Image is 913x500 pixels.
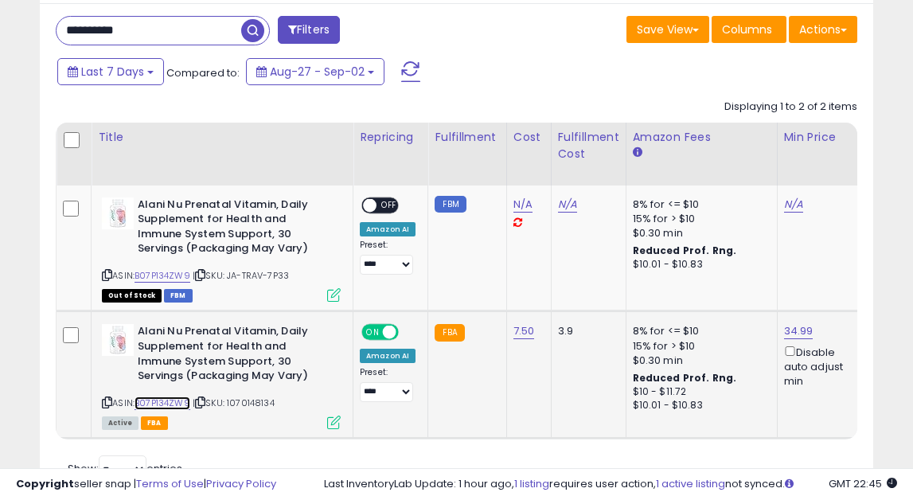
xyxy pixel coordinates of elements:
[633,146,642,160] small: Amazon Fees.
[360,129,421,146] div: Repricing
[102,324,341,428] div: ASIN:
[360,367,416,403] div: Preset:
[136,476,204,491] a: Terms of Use
[724,100,857,115] div: Displaying 1 to 2 of 2 items
[98,129,346,146] div: Title
[166,65,240,80] span: Compared to:
[435,129,499,146] div: Fulfillment
[360,349,416,363] div: Amazon AI
[102,197,341,301] div: ASIN:
[102,416,139,430] span: All listings currently available for purchase on Amazon
[102,324,134,356] img: 31BC1h2IRAL._SL40_.jpg
[656,476,725,491] a: 1 active listing
[102,289,162,303] span: All listings that are currently out of stock and unavailable for purchase on Amazon
[784,197,803,213] a: N/A
[633,354,765,368] div: $0.30 min
[135,396,190,410] a: B07P134ZW9
[57,58,164,85] button: Last 7 Days
[246,58,384,85] button: Aug-27 - Sep-02
[360,222,416,236] div: Amazon AI
[377,198,402,212] span: OFF
[784,129,866,146] div: Min Price
[135,269,190,283] a: B07P134ZW9
[164,289,193,303] span: FBM
[633,129,771,146] div: Amazon Fees
[102,197,134,229] img: 31BC1h2IRAL._SL40_.jpg
[81,64,144,80] span: Last 7 Days
[633,258,765,271] div: $10.01 - $10.83
[435,324,464,342] small: FBA
[514,476,549,491] a: 1 listing
[513,197,533,213] a: N/A
[363,326,383,339] span: ON
[633,244,737,257] b: Reduced Prof. Rng.
[360,240,416,275] div: Preset:
[558,197,577,213] a: N/A
[633,324,765,338] div: 8% for <= $10
[193,269,289,282] span: | SKU: JA-TRAV-7P33
[558,324,614,338] div: 3.9
[193,396,275,409] span: | SKU: 1070148134
[513,323,535,339] a: 7.50
[558,129,619,162] div: Fulfillment Cost
[206,476,276,491] a: Privacy Policy
[784,323,814,339] a: 34.99
[138,324,331,387] b: Alani Nu Prenatal Vitamin, Daily Supplement for Health and Immune System Support, 30 Servings (Pa...
[270,64,365,80] span: Aug-27 - Sep-02
[633,226,765,240] div: $0.30 min
[712,16,786,43] button: Columns
[633,197,765,212] div: 8% for <= $10
[633,385,765,399] div: $10 - $11.72
[513,129,544,146] div: Cost
[278,16,340,44] button: Filters
[633,399,765,412] div: $10.01 - $10.83
[435,196,466,213] small: FBM
[16,477,276,492] div: seller snap | |
[16,476,74,491] strong: Copyright
[633,371,737,385] b: Reduced Prof. Rng.
[633,339,765,354] div: 15% for > $10
[626,16,709,43] button: Save View
[633,212,765,226] div: 15% for > $10
[396,326,422,339] span: OFF
[722,21,772,37] span: Columns
[829,476,897,491] span: 2025-09-10 22:45 GMT
[324,477,897,492] div: Last InventoryLab Update: 1 hour ago, requires user action, not synced.
[141,416,168,430] span: FBA
[789,16,857,43] button: Actions
[68,461,182,476] span: Show: entries
[138,197,331,260] b: Alani Nu Prenatal Vitamin, Daily Supplement for Health and Immune System Support, 30 Servings (Pa...
[784,343,860,389] div: Disable auto adjust min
